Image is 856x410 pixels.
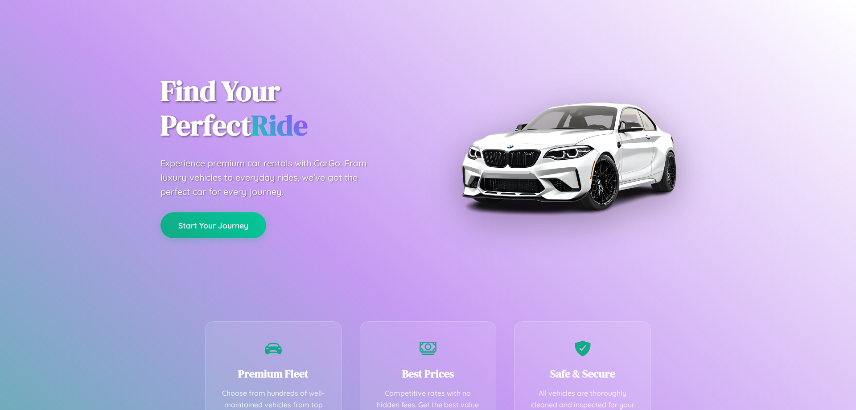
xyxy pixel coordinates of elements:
[528,366,637,381] h3: Safe & Secure
[374,366,483,381] h3: Best Prices
[160,156,383,199] p: Experience premium car rentals with CarGo. From luxury vehicles to everyday rides, we've got the ...
[160,212,266,238] button: Start Your Journey
[219,366,328,381] h3: Premium Fleet
[160,74,415,143] h1: Find Your Perfect
[251,106,308,145] span: Ride
[457,45,680,268] img: Premium BMW car rental vehicle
